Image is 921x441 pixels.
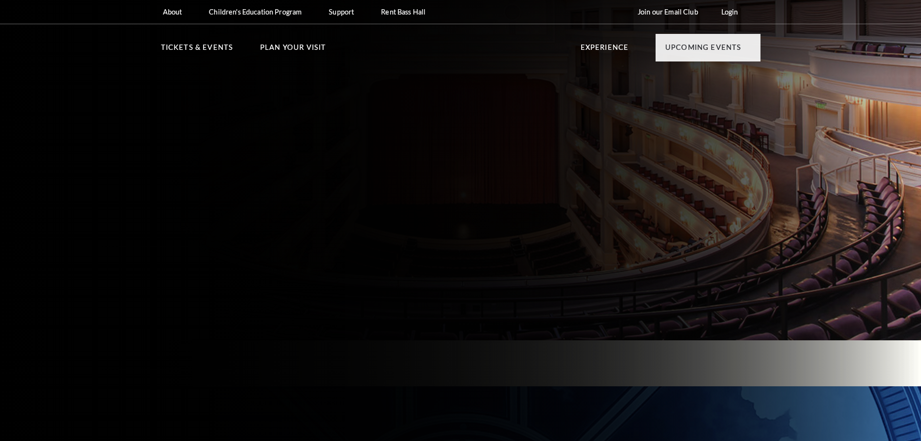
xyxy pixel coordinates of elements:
[209,8,302,16] p: Children's Education Program
[665,42,742,59] p: Upcoming Events
[163,8,182,16] p: About
[260,42,326,59] p: Plan Your Visit
[581,42,629,59] p: Experience
[161,42,234,59] p: Tickets & Events
[329,8,354,16] p: Support
[381,8,425,16] p: Rent Bass Hall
